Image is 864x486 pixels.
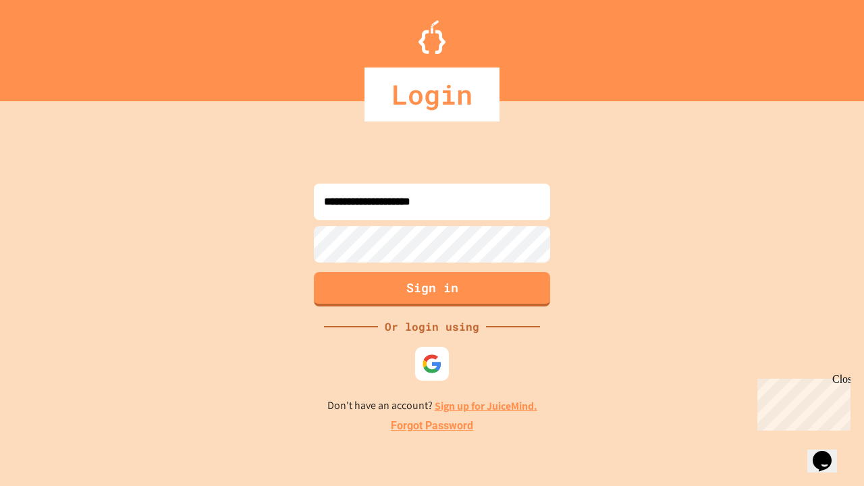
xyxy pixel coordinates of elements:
p: Don't have an account? [327,398,537,414]
iframe: chat widget [807,432,850,473]
img: Logo.svg [418,20,446,54]
div: Login [364,67,500,122]
button: Sign in [314,272,550,306]
a: Forgot Password [391,418,473,434]
iframe: chat widget [752,373,850,431]
a: Sign up for JuiceMind. [435,399,537,413]
div: Chat with us now!Close [5,5,93,86]
img: google-icon.svg [422,354,442,374]
div: Or login using [378,319,486,335]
